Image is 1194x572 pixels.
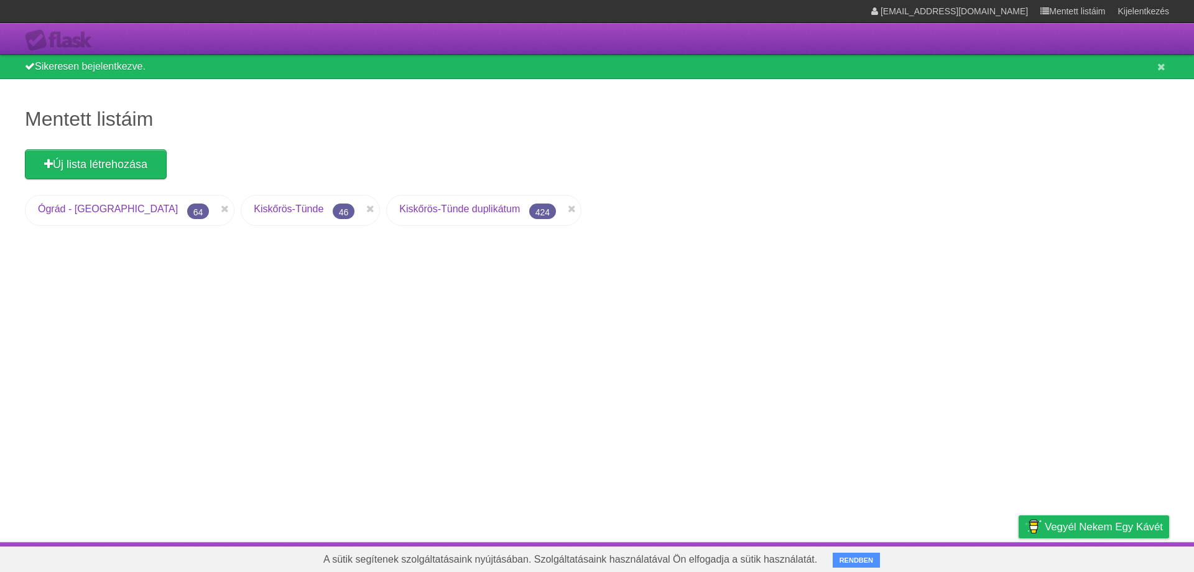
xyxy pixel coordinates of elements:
a: Kiskőrös-Tünde duplikátum [399,204,520,214]
font: [EMAIL_ADDRESS][DOMAIN_NAME] [881,6,1028,16]
font: Mentett listáim [25,108,153,130]
font: A sütik segítenek szolgáltatásaink nyújtásában. Szolgáltatásaink használatával Ön elfogadja a süt... [323,554,817,565]
a: Kiskőrös-Tünde [254,204,323,214]
a: Javasoljon egy funkciót [1067,545,1169,569]
a: Feltételek [946,545,989,569]
a: Új lista létrehozása [25,149,167,179]
font: Kijelentkezés [1118,6,1170,16]
button: RENDBEN [833,553,880,568]
font: 424 [535,207,550,217]
font: Vegyél nekem egy kávét [1045,521,1163,533]
font: RENDBEN [840,556,873,564]
font: 64 [193,207,203,217]
font: Sikeresen bejelentkezve. [35,61,146,72]
img: Vegyél nekem egy kávét [1025,516,1042,537]
a: Vegyél nekem egy kávét [1019,515,1169,538]
font: Új lista létrehozása [53,158,147,171]
a: Körülbelül [826,545,871,569]
a: Magánélet [1004,545,1051,569]
a: Fejlesztők [886,545,931,569]
font: Mentett listáim [1049,6,1105,16]
font: 46 [339,207,349,217]
a: Ógrád - [GEOGRAPHIC_DATA] [38,204,178,214]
